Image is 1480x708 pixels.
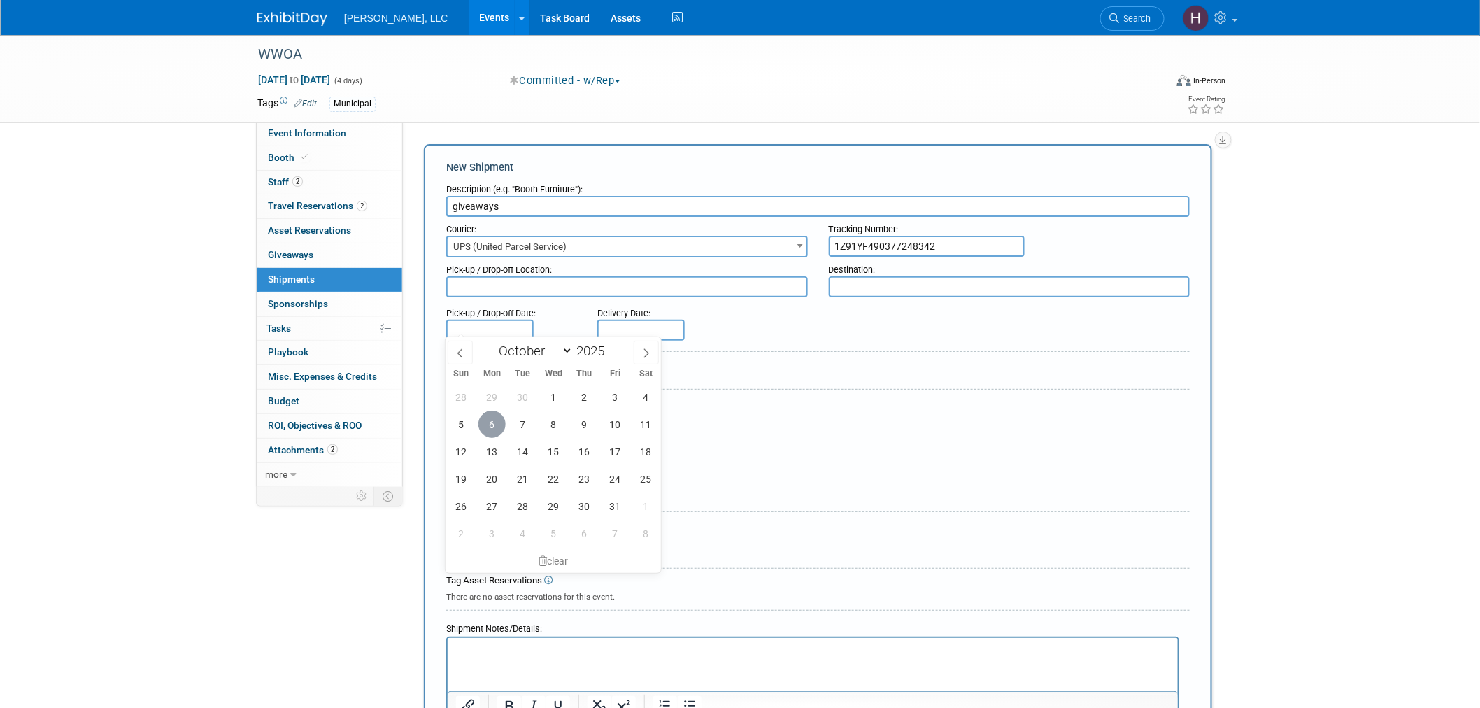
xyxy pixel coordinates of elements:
[268,420,362,431] span: ROI, Objectives & ROO
[540,465,567,493] span: October 22, 2025
[602,411,629,438] span: October 10, 2025
[257,171,402,194] a: Staff2
[446,574,1190,588] div: Tag Asset Reservations:
[571,465,598,493] span: October 23, 2025
[448,465,475,493] span: October 19, 2025
[268,298,328,309] span: Sponsorships
[329,97,376,111] div: Municipal
[257,243,402,267] a: Giveaways
[829,257,1190,276] div: Destination:
[268,249,313,260] span: Giveaways
[448,520,475,547] span: November 2, 2025
[257,219,402,243] a: Asset Reservations
[350,487,374,505] td: Personalize Event Tab Strip
[1193,76,1226,86] div: In-Person
[478,465,506,493] span: October 20, 2025
[509,465,536,493] span: October 21, 2025
[540,411,567,438] span: October 8, 2025
[257,414,402,438] a: ROI, Objectives & ROO
[257,317,402,341] a: Tasks
[448,438,475,465] span: October 12, 2025
[602,493,629,520] span: October 31, 2025
[571,493,598,520] span: October 30, 2025
[448,411,475,438] span: October 5, 2025
[257,122,402,146] a: Event Information
[257,12,327,26] img: ExhibitDay
[446,369,476,378] span: Sun
[446,217,808,236] div: Courier:
[266,323,291,334] span: Tasks
[268,176,303,187] span: Staff
[507,369,538,378] span: Tue
[632,411,660,438] span: October 11, 2025
[1119,13,1151,24] span: Search
[268,274,315,285] span: Shipments
[602,438,629,465] span: October 17, 2025
[253,42,1144,67] div: WWOA
[301,153,308,161] i: Booth reservation complete
[446,588,1190,603] div: There are no asset reservations for this event.
[540,520,567,547] span: November 5, 2025
[257,73,331,86] span: [DATE] [DATE]
[599,369,630,378] span: Fri
[448,383,475,411] span: September 28, 2025
[257,365,402,389] a: Misc. Expenses & Credits
[1100,6,1165,31] a: Search
[265,469,287,480] span: more
[257,96,317,112] td: Tags
[476,369,507,378] span: Mon
[257,146,402,170] a: Booth
[597,301,767,320] div: Delivery Date:
[446,257,808,276] div: Pick-up / Drop-off Location:
[571,411,598,438] span: October 9, 2025
[446,616,1179,637] div: Shipment Notes/Details:
[268,444,338,455] span: Attachments
[478,520,506,547] span: November 3, 2025
[374,487,403,505] td: Toggle Event Tabs
[632,465,660,493] span: October 25, 2025
[509,520,536,547] span: November 4, 2025
[257,341,402,364] a: Playbook
[571,520,598,547] span: November 6, 2025
[1082,73,1226,94] div: Event Format
[478,383,506,411] span: September 29, 2025
[632,493,660,520] span: November 1, 2025
[446,160,1190,175] div: New Shipment
[268,346,308,357] span: Playbook
[829,217,1190,236] div: Tracking Number:
[573,343,615,359] input: Year
[602,383,629,411] span: October 3, 2025
[492,342,573,360] select: Month
[257,463,402,487] a: more
[509,383,536,411] span: September 30, 2025
[268,225,351,236] span: Asset Reservations
[448,237,806,257] span: UPS (United Parcel Service)
[446,301,576,320] div: Pick-up / Drop-off Date:
[448,638,1178,691] iframe: Rich Text Area
[446,549,661,573] div: clear
[446,236,808,257] span: UPS (United Parcel Service)
[602,520,629,547] span: November 7, 2025
[571,383,598,411] span: October 2, 2025
[268,200,367,211] span: Travel Reservations
[257,292,402,316] a: Sponsorships
[1188,96,1225,103] div: Event Rating
[509,438,536,465] span: October 14, 2025
[571,438,598,465] span: October 16, 2025
[257,268,402,292] a: Shipments
[357,201,367,211] span: 2
[632,438,660,465] span: October 18, 2025
[287,74,301,85] span: to
[478,438,506,465] span: October 13, 2025
[509,411,536,438] span: October 7, 2025
[1177,75,1191,86] img: Format-Inperson.png
[294,99,317,108] a: Edit
[538,369,569,378] span: Wed
[632,383,660,411] span: October 4, 2025
[478,411,506,438] span: October 6, 2025
[333,76,362,85] span: (4 days)
[446,177,1190,196] div: Description (e.g. "Booth Furniture"):
[602,465,629,493] span: October 24, 2025
[569,369,599,378] span: Thu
